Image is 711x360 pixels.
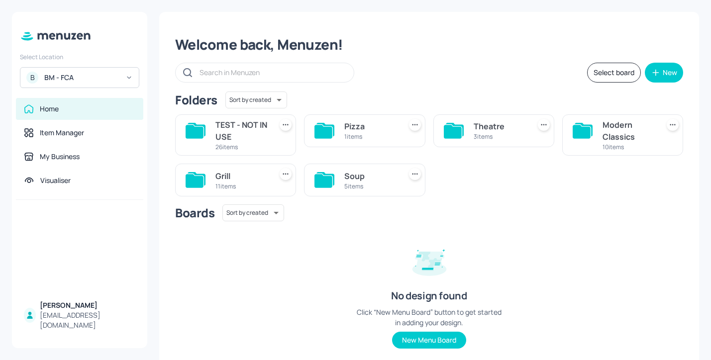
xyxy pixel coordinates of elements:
[344,132,397,141] div: 1 items
[215,143,268,151] div: 26 items
[175,205,214,221] div: Boards
[20,53,139,61] div: Select Location
[344,120,397,132] div: Pizza
[26,72,38,84] div: B
[222,203,284,223] div: Sort by created
[344,170,397,182] div: Soup
[40,152,80,162] div: My Business
[215,119,268,143] div: TEST - NOT IN USE
[603,143,655,151] div: 10 items
[40,104,59,114] div: Home
[40,310,135,330] div: [EMAIL_ADDRESS][DOMAIN_NAME]
[225,90,287,110] div: Sort by created
[200,65,344,80] input: Search in Menuzen
[645,63,683,83] button: New
[44,73,119,83] div: BM - FCA
[474,120,526,132] div: Theatre
[603,119,655,143] div: Modern Classics
[344,182,397,190] div: 5 items
[355,307,504,328] div: Click “New Menu Board” button to get started in adding your design.
[405,235,454,285] img: design-empty
[391,289,467,303] div: No design found
[40,300,135,310] div: [PERSON_NAME]
[663,69,677,76] div: New
[175,92,217,108] div: Folders
[40,128,84,138] div: Item Manager
[215,170,268,182] div: Grill
[215,182,268,190] div: 11 items
[474,132,526,141] div: 3 items
[392,332,466,349] button: New Menu Board
[587,63,641,83] button: Select board
[40,176,71,185] div: Visualiser
[175,36,683,54] div: Welcome back, Menuzen!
